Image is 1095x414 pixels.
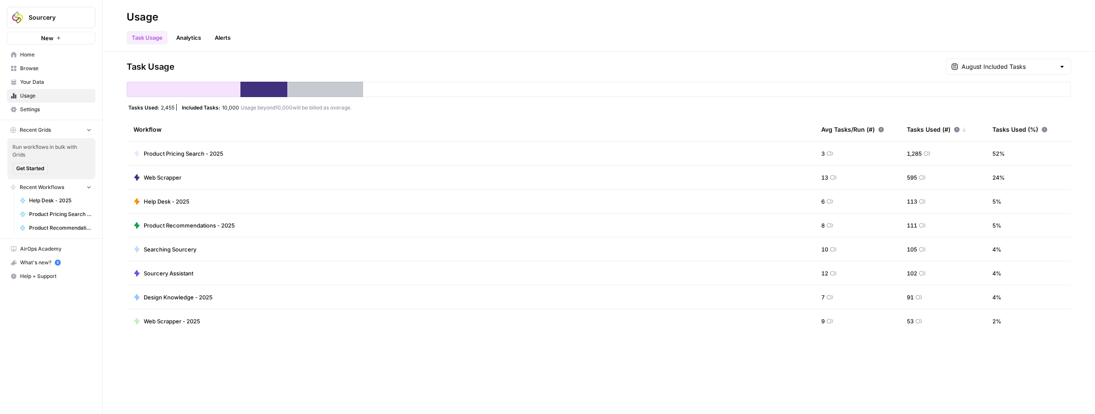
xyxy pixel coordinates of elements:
[144,317,200,325] span: Web Scrapper - 2025
[7,181,95,194] button: Recent Workflows
[992,221,1001,230] span: 5 %
[161,104,175,111] span: 2,455
[16,165,44,172] span: Get Started
[907,173,917,182] span: 595
[821,221,825,230] span: 8
[133,245,196,254] a: Searching Sourcery
[7,242,95,256] a: AirOps Academy
[992,149,1005,158] span: 52 %
[907,197,917,206] span: 113
[20,65,92,72] span: Browse
[29,197,92,204] span: Help Desk - 2025
[992,197,1001,206] span: 5 %
[7,7,95,28] button: Workspace: Sourcery
[127,31,168,44] a: Task Usage
[144,149,223,158] span: Product Pricing Search - 2025
[7,124,95,136] button: Recent Grids
[907,245,917,254] span: 105
[20,78,92,86] span: Your Data
[56,260,59,265] text: 5
[821,118,884,141] div: Avg Tasks/Run (#)
[992,293,1001,302] span: 4 %
[29,13,80,22] span: Sourcery
[20,126,51,134] span: Recent Grids
[16,194,95,207] a: Help Desk - 2025
[992,269,1001,278] span: 4 %
[127,10,158,24] div: Usage
[127,61,175,73] span: Task Usage
[210,31,236,44] button: Alerts
[907,149,922,158] span: 1,285
[29,224,92,232] span: Product Recommendations - 2025
[133,221,235,230] a: Product Recommendations - 2025
[144,221,235,230] span: Product Recommendations - 2025
[992,317,1001,325] span: 2 %
[821,269,828,278] span: 12
[12,143,90,159] span: Run workflows in bulk with Grids
[133,317,200,325] a: Web Scrapper - 2025
[171,31,206,44] a: Analytics
[144,197,189,206] span: Help Desk - 2025
[20,245,92,253] span: AirOps Academy
[7,269,95,283] button: Help + Support
[144,173,181,182] span: Web Scrapper
[821,173,828,182] span: 13
[241,104,352,111] span: Usage beyond 10,000 will be billed as overage.
[20,106,92,113] span: Settings
[144,293,213,302] span: Design Knowledge - 2025
[907,293,914,302] span: 91
[222,104,239,111] span: 10,000
[992,173,1005,182] span: 24 %
[907,221,917,230] span: 111
[7,103,95,116] a: Settings
[12,163,48,174] button: Get Started
[907,118,967,141] div: Tasks Used (#)
[907,317,914,325] span: 53
[992,245,1001,254] span: 4 %
[821,245,828,254] span: 10
[7,62,95,75] a: Browse
[133,197,189,206] a: Help Desk - 2025
[133,149,223,158] a: Product Pricing Search - 2025
[20,92,92,100] span: Usage
[16,207,95,221] a: Product Pricing Search - 2025
[133,173,181,182] a: Web Scrapper
[133,118,808,141] div: Workflow
[20,183,64,191] span: Recent Workflows
[992,118,1048,141] div: Tasks Used (%)
[907,269,917,278] span: 102
[7,32,95,44] button: New
[821,317,825,325] span: 9
[821,293,825,302] span: 7
[962,62,1055,71] input: August Included Tasks
[144,269,193,278] span: Sourcery Assistant
[7,256,95,269] button: What's new? 5
[16,221,95,235] a: Product Recommendations - 2025
[821,197,825,206] span: 6
[133,269,193,278] a: Sourcery Assistant
[29,210,92,218] span: Product Pricing Search - 2025
[182,104,220,111] span: Included Tasks:
[20,272,92,280] span: Help + Support
[7,89,95,103] a: Usage
[821,149,825,158] span: 3
[7,256,95,269] div: What's new?
[133,293,213,302] a: Design Knowledge - 2025
[41,34,53,42] span: New
[7,75,95,89] a: Your Data
[7,48,95,62] a: Home
[10,10,25,25] img: Sourcery Logo
[128,104,159,111] span: Tasks Used:
[20,51,92,59] span: Home
[55,260,61,266] a: 5
[144,245,196,254] span: Searching Sourcery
